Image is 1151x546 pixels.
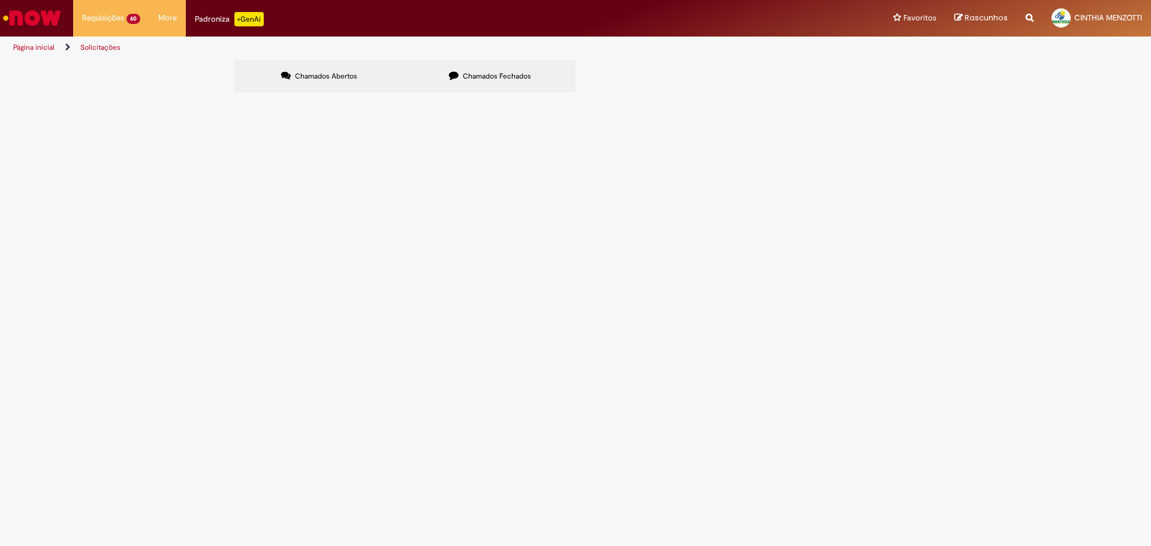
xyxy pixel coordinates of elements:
[195,12,264,26] div: Padroniza
[80,43,120,52] a: Solicitações
[1074,13,1142,23] span: CINTHIA MENZOTTI
[13,43,55,52] a: Página inicial
[82,12,124,24] span: Requisições
[954,13,1008,24] a: Rascunhos
[126,14,140,24] span: 60
[965,12,1008,23] span: Rascunhos
[903,12,936,24] span: Favoritos
[234,12,264,26] p: +GenAi
[158,12,177,24] span: More
[1,6,63,30] img: ServiceNow
[9,37,758,59] ul: Trilhas de página
[463,71,531,81] span: Chamados Fechados
[295,71,357,81] span: Chamados Abertos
